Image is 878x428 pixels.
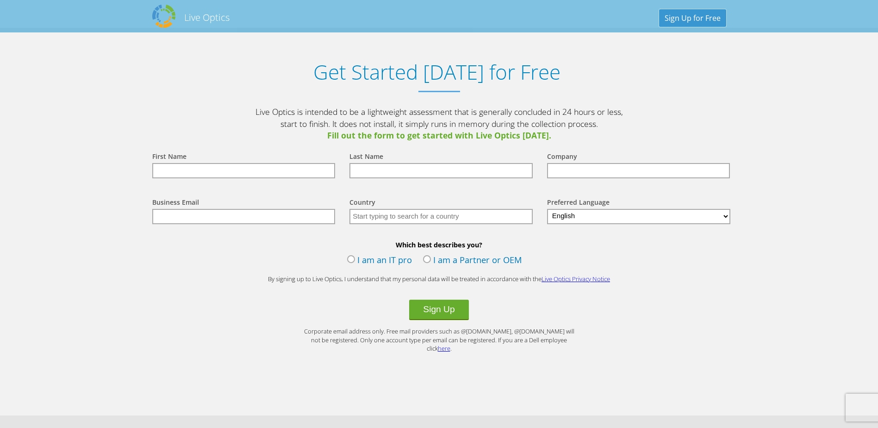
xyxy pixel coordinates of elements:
[547,152,577,163] label: Company
[254,130,624,142] span: Fill out the form to get started with Live Optics [DATE].
[347,254,412,268] label: I am an IT pro
[152,5,175,28] img: Dell Dpack
[152,152,187,163] label: First Name
[349,198,375,209] label: Country
[152,198,199,209] label: Business Email
[254,106,624,142] p: Live Optics is intended to be a lightweight assessment that is generally concluded in 24 hours or...
[659,9,726,27] a: Sign Up for Free
[300,327,578,353] p: Corporate email address only. Free mail providers such as @[DOMAIN_NAME], @[DOMAIN_NAME] will not...
[184,11,230,24] h2: Live Optics
[143,240,735,249] b: Which best describes you?
[349,209,533,224] input: Start typing to search for a country
[547,198,610,209] label: Preferred Language
[254,275,624,283] p: By signing up to Live Optics, I understand that my personal data will be treated in accordance wi...
[349,152,383,163] label: Last Name
[423,254,522,268] label: I am a Partner or OEM
[542,275,610,283] a: Live Optics Privacy Notice
[143,60,731,84] h1: Get Started [DATE] for Free
[409,300,468,320] button: Sign Up
[438,344,450,352] a: here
